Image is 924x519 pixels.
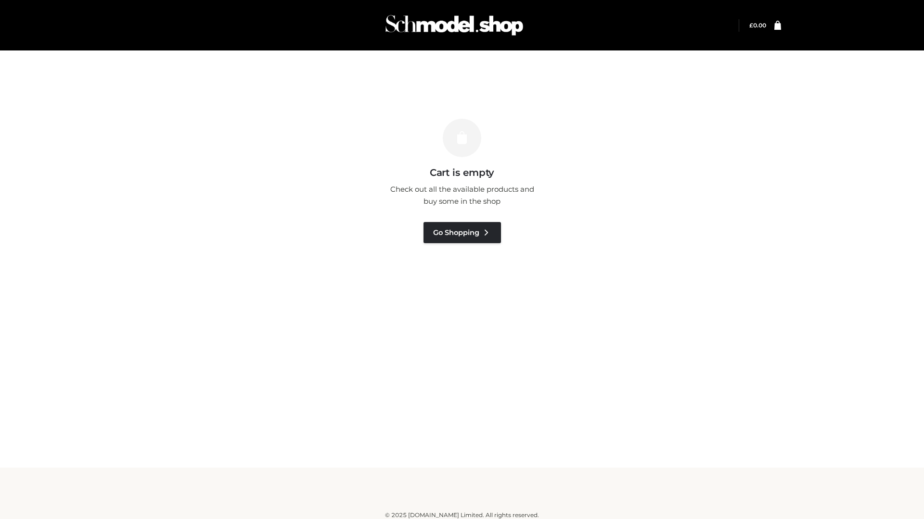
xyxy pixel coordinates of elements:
[165,167,759,178] h3: Cart is empty
[749,22,766,29] a: £0.00
[749,22,766,29] bdi: 0.00
[385,183,539,208] p: Check out all the available products and buy some in the shop
[423,222,501,243] a: Go Shopping
[382,6,526,44] img: Schmodel Admin 964
[749,22,753,29] span: £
